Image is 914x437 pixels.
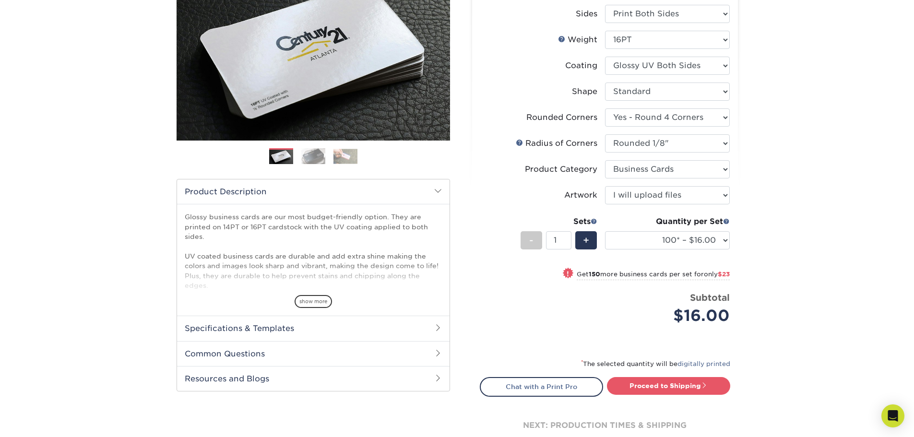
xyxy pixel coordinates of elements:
[177,366,450,391] h2: Resources and Blogs
[567,269,569,279] span: !
[677,360,730,367] a: digitally printed
[295,295,332,308] span: show more
[612,304,730,327] div: $16.00
[881,404,904,427] div: Open Intercom Messenger
[301,148,325,165] img: Business Cards 02
[269,145,293,169] img: Business Cards 01
[576,8,597,20] div: Sides
[583,233,589,248] span: +
[565,60,597,71] div: Coating
[177,341,450,366] h2: Common Questions
[572,86,597,97] div: Shape
[589,271,600,278] strong: 150
[607,377,730,394] a: Proceed to Shipping
[177,316,450,341] h2: Specifications & Templates
[558,34,597,46] div: Weight
[704,271,730,278] span: only
[521,216,597,227] div: Sets
[718,271,730,278] span: $23
[526,112,597,123] div: Rounded Corners
[185,212,442,339] p: Glossy business cards are our most budget-friendly option. They are printed on 14PT or 16PT cards...
[577,271,730,280] small: Get more business cards per set for
[529,233,534,248] span: -
[333,149,357,164] img: Business Cards 03
[581,360,730,367] small: The selected quantity will be
[605,216,730,227] div: Quantity per Set
[564,189,597,201] div: Artwork
[480,377,603,396] a: Chat with a Print Pro
[525,164,597,175] div: Product Category
[177,179,450,204] h2: Product Description
[690,292,730,303] strong: Subtotal
[516,138,597,149] div: Radius of Corners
